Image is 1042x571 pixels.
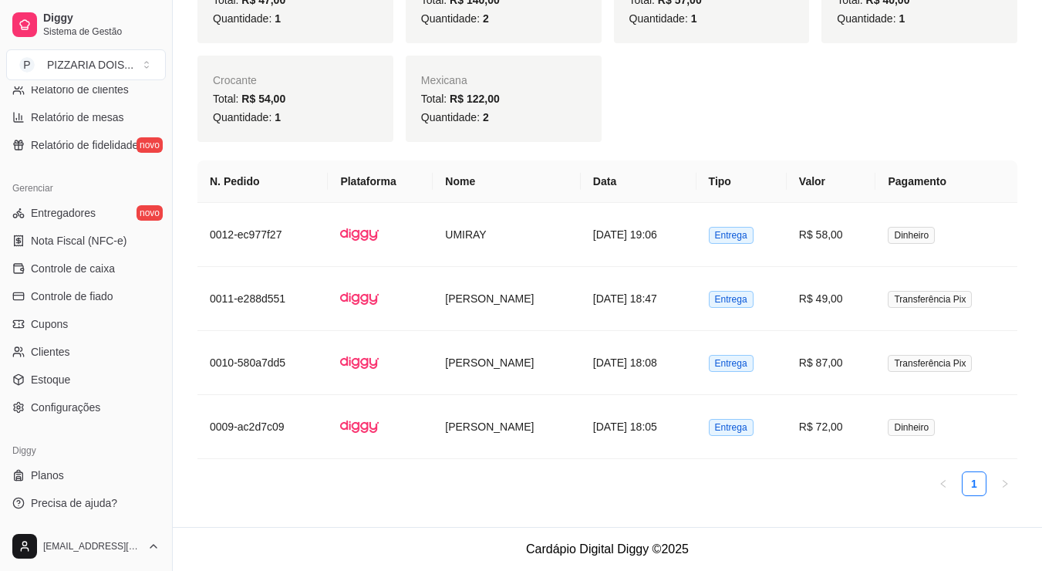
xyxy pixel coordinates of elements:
[213,74,257,86] span: Crocante
[241,93,285,105] span: R$ 54,00
[696,160,787,203] th: Tipo
[340,215,379,254] img: diggy
[328,160,433,203] th: Plataforma
[340,279,379,318] img: diggy
[691,12,697,25] span: 1
[787,395,876,459] td: R$ 72,00
[19,57,35,73] span: P
[6,340,166,364] a: Clientes
[962,471,986,496] li: 1
[6,201,166,225] a: Entregadoresnovo
[899,12,905,25] span: 1
[483,12,489,25] span: 2
[421,74,467,86] span: Mexicana
[31,261,115,276] span: Controle de caixa
[31,400,100,415] span: Configurações
[197,331,328,395] td: 0010-580a7dd5
[709,291,754,308] span: Entrega
[787,267,876,331] td: R$ 49,00
[581,203,696,267] td: [DATE] 19:06
[31,233,126,248] span: Nota Fiscal (NFC-e)
[340,407,379,446] img: diggy
[275,12,281,25] span: 1
[6,176,166,201] div: Gerenciar
[43,12,160,25] span: Diggy
[931,471,956,496] li: Previous Page
[31,316,68,332] span: Cupons
[197,395,328,459] td: 0009-ac2d7c09
[197,160,328,203] th: N. Pedido
[6,463,166,488] a: Planos
[31,289,113,304] span: Controle de fiado
[939,479,948,488] span: left
[31,495,117,511] span: Precisa de ajuda?
[31,344,70,360] span: Clientes
[340,343,379,382] img: diggy
[787,331,876,395] td: R$ 87,00
[421,93,500,105] span: Total:
[787,160,876,203] th: Valor
[6,6,166,43] a: DiggySistema de Gestão
[6,528,166,565] button: [EMAIL_ADDRESS][DOMAIN_NAME]
[888,355,972,372] span: Transferência Pix
[709,227,754,244] span: Entrega
[6,256,166,281] a: Controle de caixa
[6,395,166,420] a: Configurações
[837,12,905,25] span: Quantidade:
[6,438,166,463] div: Diggy
[6,491,166,515] a: Precisa de ajuda?
[1000,479,1010,488] span: right
[581,395,696,459] td: [DATE] 18:05
[31,110,124,125] span: Relatório de mesas
[433,160,581,203] th: Nome
[581,267,696,331] td: [DATE] 18:47
[31,205,96,221] span: Entregadores
[31,82,129,97] span: Relatório de clientes
[197,203,328,267] td: 0012-ec977f27
[993,471,1017,496] button: right
[47,57,133,73] div: PIZZARIA DOIS ...
[888,227,935,244] span: Dinheiro
[581,160,696,203] th: Data
[31,468,64,483] span: Planos
[709,355,754,372] span: Entrega
[450,93,500,105] span: R$ 122,00
[931,471,956,496] button: left
[6,367,166,392] a: Estoque
[43,540,141,552] span: [EMAIL_ADDRESS][DOMAIN_NAME]
[787,203,876,267] td: R$ 58,00
[6,228,166,253] a: Nota Fiscal (NFC-e)
[173,527,1042,571] footer: Cardápio Digital Diggy © 2025
[31,372,70,387] span: Estoque
[963,472,986,495] a: 1
[6,49,166,80] button: Select a team
[213,93,285,105] span: Total:
[709,419,754,436] span: Entrega
[6,105,166,130] a: Relatório de mesas
[421,12,489,25] span: Quantidade:
[43,25,160,38] span: Sistema de Gestão
[993,471,1017,496] li: Next Page
[6,133,166,157] a: Relatório de fidelidadenovo
[888,419,935,436] span: Dinheiro
[6,77,166,102] a: Relatório de clientes
[197,267,328,331] td: 0011-e288d551
[875,160,1017,203] th: Pagamento
[433,267,581,331] td: [PERSON_NAME]
[421,111,489,123] span: Quantidade:
[888,291,972,308] span: Transferência Pix
[433,331,581,395] td: [PERSON_NAME]
[213,12,281,25] span: Quantidade:
[433,203,581,267] td: UMIRAY
[6,284,166,309] a: Controle de fiado
[483,111,489,123] span: 2
[6,312,166,336] a: Cupons
[629,12,697,25] span: Quantidade:
[31,137,138,153] span: Relatório de fidelidade
[433,395,581,459] td: [PERSON_NAME]
[581,331,696,395] td: [DATE] 18:08
[275,111,281,123] span: 1
[213,111,281,123] span: Quantidade:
